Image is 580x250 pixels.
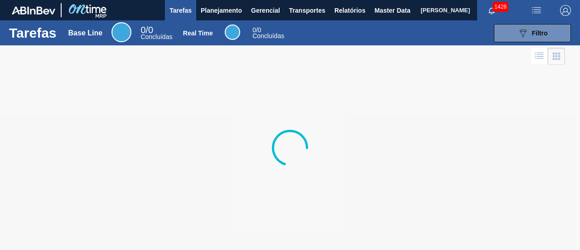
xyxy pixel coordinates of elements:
[201,5,242,16] span: Planejamento
[111,22,131,42] div: Base Line
[477,4,506,17] button: Notificações
[334,5,365,16] span: Relatórios
[532,29,548,37] span: Filtro
[252,26,256,34] span: 0
[374,5,410,16] span: Master Data
[494,24,571,42] button: Filtro
[531,5,542,16] img: userActions
[140,33,172,40] span: Concluídas
[140,25,153,35] span: / 0
[140,26,172,40] div: Base Line
[251,5,280,16] span: Gerencial
[252,27,284,39] div: Real Time
[289,5,325,16] span: Transportes
[493,2,508,12] span: 1428
[140,25,145,35] span: 0
[9,28,57,38] h1: Tarefas
[68,29,103,37] div: Base Line
[252,26,261,34] span: / 0
[252,32,284,39] span: Concluídas
[183,29,213,37] div: Real Time
[560,5,571,16] img: Logout
[12,6,55,15] img: TNhmsLtSVTkK8tSr43FrP2fwEKptu5GPRR3wAAAABJRU5ErkJggg==
[169,5,192,16] span: Tarefas
[225,25,240,40] div: Real Time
